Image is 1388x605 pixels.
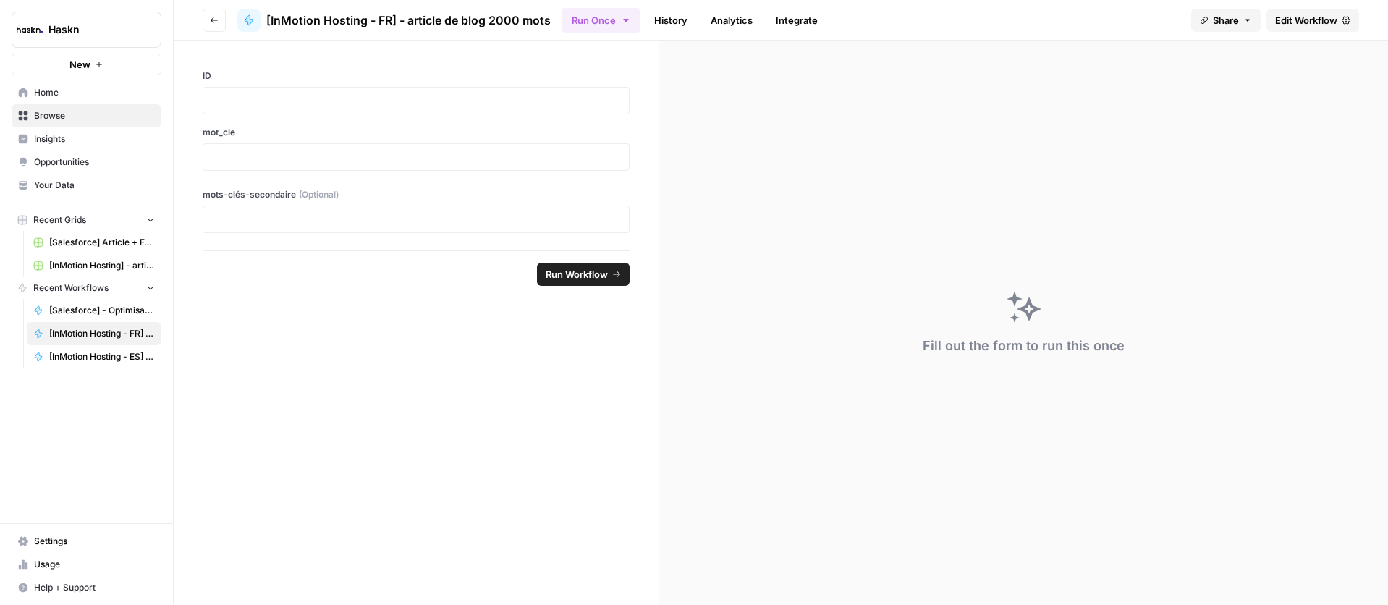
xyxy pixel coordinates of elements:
a: [InMotion Hosting - FR] - article de blog 2000 mots [27,322,161,345]
img: Haskn Logo [17,17,43,43]
button: Run Once [562,8,640,33]
a: Usage [12,553,161,576]
span: [Salesforce] Article + FAQ + Posts RS / Opti [49,236,155,249]
a: Insights [12,127,161,151]
button: Help + Support [12,576,161,599]
label: mot_cle [203,126,630,139]
span: (Optional) [299,188,339,201]
button: Share [1191,9,1261,32]
span: Settings [34,535,155,548]
div: Fill out the form to run this once [923,336,1125,356]
button: Run Workflow [537,263,630,286]
a: [InMotion Hosting - FR] - article de blog 2000 mots [237,9,551,32]
span: [InMotion Hosting - ES] - article de blog 2000 mots (V2) [49,350,155,363]
button: Recent Workflows [12,277,161,299]
a: Browse [12,104,161,127]
span: Insights [34,132,155,145]
a: Your Data [12,174,161,197]
span: Recent Workflows [33,282,109,295]
a: [InMotion Hosting - ES] - article de blog 2000 mots (V2) [27,345,161,368]
span: [InMotion Hosting] - article de blog 2000 mots [49,259,155,272]
a: Analytics [702,9,761,32]
span: Help + Support [34,581,155,594]
button: New [12,54,161,75]
span: Your Data [34,179,155,192]
button: Recent Grids [12,209,161,231]
span: Run Workflow [546,267,608,282]
span: Edit Workflow [1275,13,1337,27]
span: Recent Grids [33,213,86,227]
a: [Salesforce] Article + FAQ + Posts RS / Opti [27,231,161,254]
span: Haskn [48,22,136,37]
a: History [646,9,696,32]
span: Opportunities [34,156,155,169]
a: Home [12,81,161,104]
a: Settings [12,530,161,553]
span: [InMotion Hosting - FR] - article de blog 2000 mots [266,12,551,29]
a: [InMotion Hosting] - article de blog 2000 mots [27,254,161,277]
a: Edit Workflow [1266,9,1359,32]
a: [Salesforce] - Optimisation occurences [27,299,161,322]
label: ID [203,69,630,82]
span: Browse [34,109,155,122]
a: Opportunities [12,151,161,174]
a: Integrate [767,9,826,32]
label: mots-clés-secondaire [203,188,630,201]
span: [Salesforce] - Optimisation occurences [49,304,155,317]
span: Home [34,86,155,99]
span: Usage [34,558,155,571]
span: [InMotion Hosting - FR] - article de blog 2000 mots [49,327,155,340]
span: Share [1213,13,1239,27]
span: New [69,57,90,72]
button: Workspace: Haskn [12,12,161,48]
